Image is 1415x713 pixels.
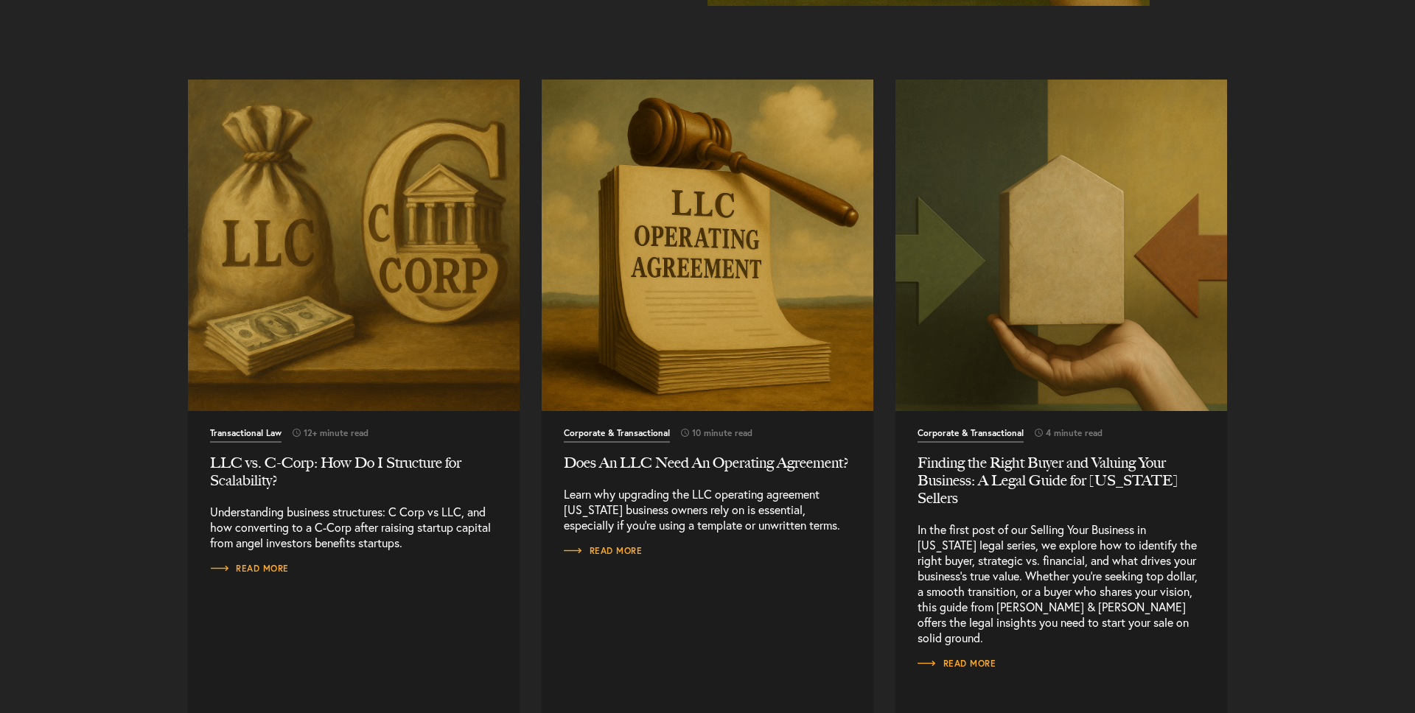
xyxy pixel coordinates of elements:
[210,561,289,576] a: Read More
[918,521,1205,645] p: In the first post of our Selling Your Business in [US_STATE] legal series, we explore how to iden...
[564,429,670,443] span: Corporate & Transactional
[564,547,643,555] span: Read More
[670,429,752,438] span: 10 minute read
[918,454,1205,507] h2: Finding the Right Buyer and Valuing Your Business: A Legal Guide for [US_STATE] Sellers
[210,504,497,550] p: Understanding business structures: C Corp vs LLC, and how converting to a C-Corp after raising st...
[210,429,282,443] span: Transactional Law
[542,80,873,411] img: Does An LLC Need An Operating Agreement?
[918,659,996,668] span: Read More
[681,429,689,437] img: icon-time-light.svg
[188,80,520,411] a: Read More
[564,454,851,471] h2: Does An LLC Need An Operating Agreement?
[1024,429,1103,438] span: 4 minute read
[180,71,528,419] img: LLC vs. C-Corp: How Do I Structure for Scalability?
[918,656,996,671] a: Read More
[293,429,301,437] img: icon-time-light.svg
[895,80,1227,411] a: Read More
[895,80,1227,411] img: Finding the Right Buyer and Valuing Your Business: A Legal Guide for Texas Sellers
[564,544,643,558] a: Read More
[210,454,497,489] h2: LLC vs. C-Corp: How Do I Structure for Scalability?
[564,426,851,533] a: Read More
[210,564,289,573] span: Read More
[542,80,873,411] a: Read More
[282,429,368,438] span: 12+ minute read
[918,429,1024,443] span: Corporate & Transactional
[918,426,1205,645] a: Read More
[1035,429,1043,437] img: icon-time-light.svg
[210,426,497,550] a: Read More
[564,486,851,533] p: Learn why upgrading the LLC operating agreement [US_STATE] business owners rely on is essential, ...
